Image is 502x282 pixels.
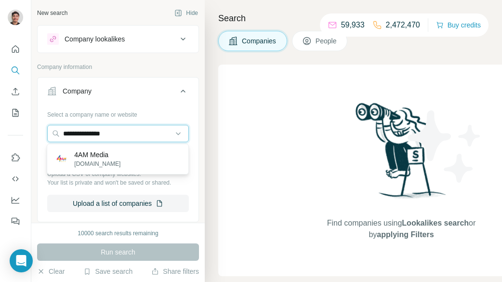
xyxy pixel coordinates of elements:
[38,80,198,107] button: Company
[168,6,205,20] button: Hide
[386,19,420,31] p: 2,472,470
[242,36,277,46] span: Companies
[8,170,23,188] button: Use Surfe API
[401,103,488,190] img: Surfe Illustration - Stars
[78,229,158,238] div: 10000 search results remaining
[316,36,338,46] span: People
[63,86,92,96] div: Company
[65,34,125,44] div: Company lookalikes
[38,27,198,51] button: Company lookalikes
[8,149,23,166] button: Use Surfe on LinkedIn
[151,267,199,276] button: Share filters
[8,10,23,25] img: Avatar
[8,62,23,79] button: Search
[47,178,189,187] p: Your list is private and won't be saved or shared.
[47,195,189,212] button: Upload a list of companies
[8,83,23,100] button: Enrich CSV
[37,9,67,17] div: New search
[324,217,478,241] span: Find companies using or by
[47,107,189,119] div: Select a company name or website
[351,100,451,208] img: Surfe Illustration - Woman searching with binoculars
[341,19,365,31] p: 59,933
[37,63,199,71] p: Company information
[10,249,33,272] div: Open Intercom Messenger
[74,160,120,168] p: [DOMAIN_NAME]
[218,12,490,25] h4: Search
[377,230,434,239] span: applying Filters
[55,152,68,166] img: 4AM Media
[8,40,23,58] button: Quick start
[83,267,132,276] button: Save search
[436,18,481,32] button: Buy credits
[74,150,120,160] p: 4AM Media
[8,191,23,209] button: Dashboard
[37,267,65,276] button: Clear
[8,104,23,121] button: My lists
[402,219,469,227] span: Lookalikes search
[8,213,23,230] button: Feedback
